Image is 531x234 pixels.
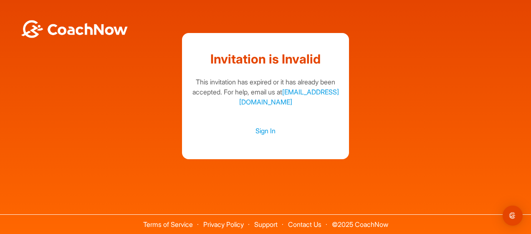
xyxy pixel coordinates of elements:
[239,88,339,106] a: [EMAIL_ADDRESS][DOMAIN_NAME]
[143,220,193,229] a: Terms of Service
[503,206,523,226] div: Open Intercom Messenger
[190,125,341,136] a: Sign In
[203,220,244,229] a: Privacy Policy
[190,50,341,69] h1: Invitation is Invalid
[328,215,392,228] span: © 2025 CoachNow
[20,20,129,38] img: BwLJSsUCoWCh5upNqxVrqldRgqLPVwmV24tXu5FoVAoFEpwwqQ3VIfuoInZCoVCoTD4vwADAC3ZFMkVEQFDAAAAAElFTkSuQmCC
[190,77,341,107] div: This invitation has expired or it has already been accepted. For help, email us at
[254,220,278,229] a: Support
[288,220,321,229] a: Contact Us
